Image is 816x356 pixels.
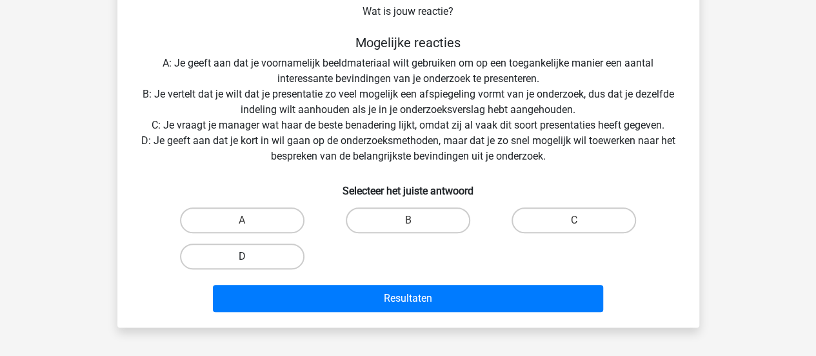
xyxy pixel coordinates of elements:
[512,207,636,233] label: C
[346,207,470,233] label: B
[138,174,679,197] h6: Selecteer het juiste antwoord
[138,35,679,50] h5: Mogelijke reacties
[213,285,603,312] button: Resultaten
[180,207,304,233] label: A
[180,244,304,269] label: D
